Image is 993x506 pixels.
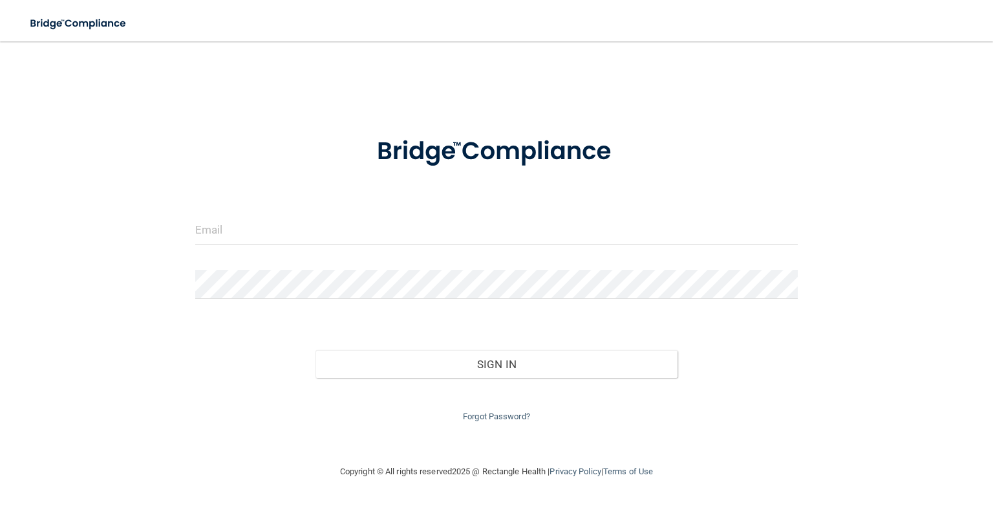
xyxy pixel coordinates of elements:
a: Privacy Policy [550,467,601,476]
button: Sign In [315,350,677,379]
div: Copyright © All rights reserved 2025 @ Rectangle Health | | [261,451,732,492]
input: Email [195,215,798,245]
a: Forgot Password? [463,412,530,421]
img: bridge_compliance_login_screen.278c3ca4.svg [351,119,643,184]
a: Terms of Use [603,467,653,476]
img: bridge_compliance_login_screen.278c3ca4.svg [19,10,138,37]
